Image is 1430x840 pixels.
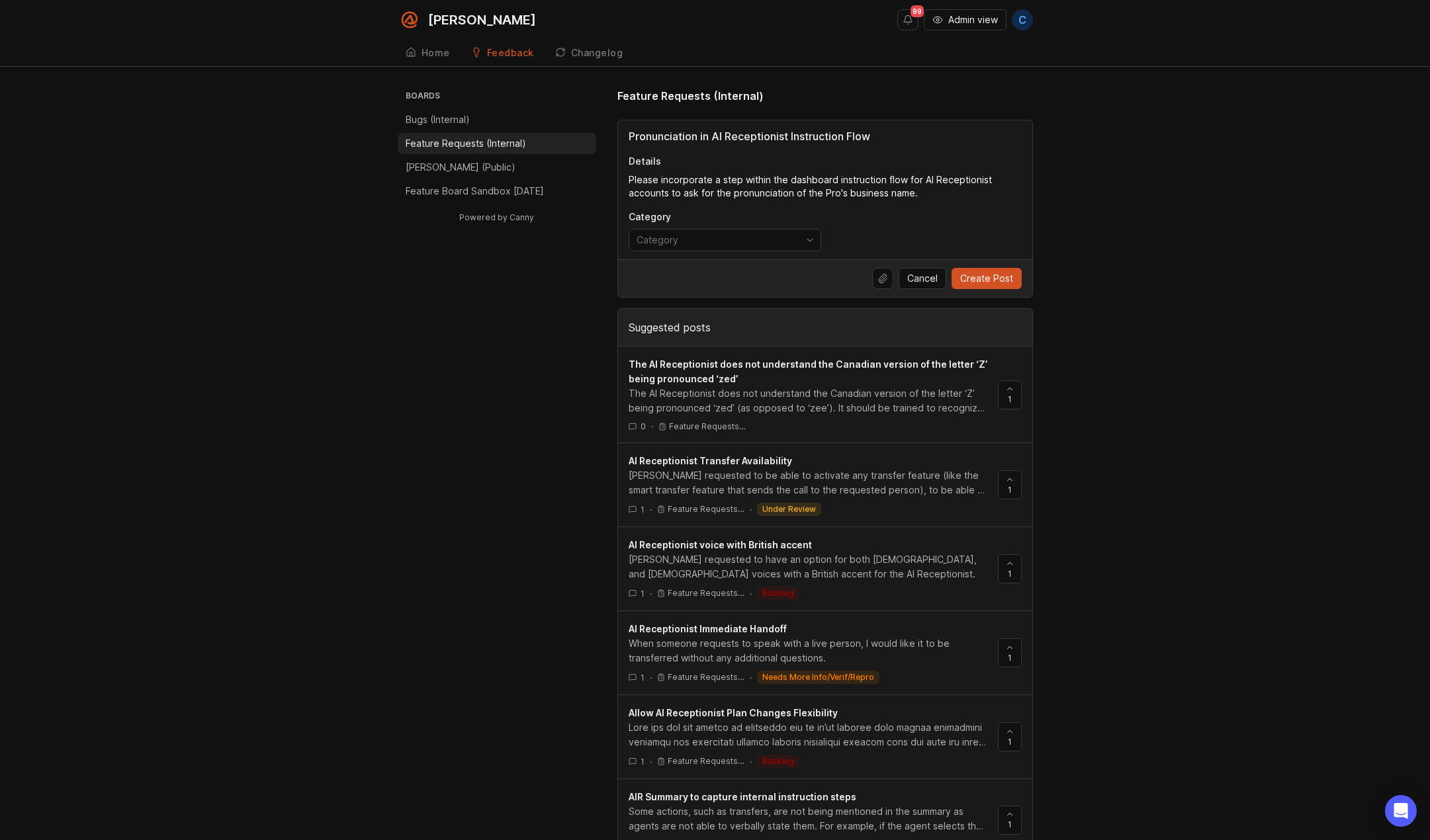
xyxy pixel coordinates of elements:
span: 1 [1008,819,1012,830]
button: 1 [998,722,1022,751]
div: Feedback [487,48,534,58]
span: 1 [1008,568,1012,579]
a: Changelog [547,40,631,67]
button: Cancel [899,268,946,289]
div: Changelog [571,48,623,58]
div: · [750,588,752,599]
div: · [650,756,652,767]
button: 1 [998,470,1022,499]
p: Feature Requests… [669,421,746,432]
a: Home [398,40,458,67]
span: AI Receptionist Transfer Availability [629,455,792,466]
p: Feature Requests… [668,588,744,599]
p: backlog [762,588,794,599]
div: · [750,756,752,767]
input: Category [637,233,798,247]
span: Create Post [960,272,1013,285]
a: Bugs (Internal) [398,109,596,130]
span: 1 [641,588,645,599]
button: Admin view [924,9,1006,30]
span: AIR Summary to capture internal instruction steps [629,791,856,802]
div: [PERSON_NAME] requested to be able to activate any transfer feature (like the smart transfer feat... [629,468,987,497]
p: Category [629,210,821,224]
span: C [1018,12,1026,28]
a: AI Receptionist Immediate HandoffWhen someone requests to speak with a live person, I would like ... [629,622,998,684]
div: · [651,421,653,432]
a: Feature Requests (Internal) [398,133,596,154]
p: Feature Board Sandbox [DATE] [406,185,544,198]
div: · [750,504,752,515]
div: Home [422,48,450,58]
button: 1 [998,806,1022,835]
textarea: Details [629,173,1022,200]
div: · [650,504,652,515]
button: 1 [998,638,1022,667]
p: [PERSON_NAME] (Public) [406,161,515,174]
button: 1 [998,380,1022,409]
img: Smith.ai logo [398,8,422,32]
button: Create Post [952,268,1022,289]
div: · [650,588,652,599]
span: Cancel [907,272,938,285]
p: Details [629,155,1022,168]
h3: Boards [403,88,596,106]
div: Open Intercom Messenger [1385,795,1417,827]
span: 1 [1008,652,1012,663]
p: needs more info/verif/repro [762,672,874,683]
div: [PERSON_NAME] requested to have an option for both [DEMOGRAPHIC_DATA], and [DEMOGRAPHIC_DATA] voi... [629,552,987,581]
span: 1 [641,672,645,683]
p: Feature Requests… [668,672,744,683]
div: [PERSON_NAME] [428,13,536,26]
span: 1 [641,756,645,767]
span: Allow AI Receptionist Plan Changes Flexibility [629,707,838,718]
div: Some actions, such as transfers, are not being mentioned in the summary as agents are not able to... [629,804,987,833]
a: Feedback [463,40,542,67]
span: AI Receptionist Immediate Handoff [629,623,787,634]
a: Feature Board Sandbox [DATE] [398,181,596,202]
a: Powered by Canny [457,210,536,225]
div: · [750,672,752,683]
svg: toggle icon [799,235,821,245]
span: The AI Receptionist does not understand the Canadian version of the letter ‘Z’ being pronounced ‘... [629,358,987,384]
span: 1 [641,504,645,515]
div: toggle menu [629,229,821,251]
div: Lore ips dol sit ametco ad elitseddo eiu te in’ut laboree dolo magnaa enimadmini veniamqu nos exe... [629,720,987,749]
p: Feature Requests… [668,504,744,515]
h1: Feature Requests (Internal) [617,88,764,104]
a: [PERSON_NAME] (Public) [398,157,596,178]
div: The AI Receptionist does not understand the Canadian version of the letter ‘Z’ being pronounced ‘... [629,386,987,415]
span: 0 [641,421,646,432]
span: AI Receptionist voice with British accent [629,539,812,550]
a: AI Receptionist voice with British accent[PERSON_NAME] requested to have an option for both [DEMO... [629,538,998,600]
a: AI Receptionist Transfer Availability[PERSON_NAME] requested to be able to activate any transfer ... [629,454,998,516]
div: When someone requests to speak with a live person, I would like it to be transferred without any ... [629,636,987,665]
a: Allow AI Receptionist Plan Changes FlexibilityLore ips dol sit ametco ad elitseddo eiu te in’ut l... [629,706,998,768]
a: The AI Receptionist does not understand the Canadian version of the letter ‘Z’ being pronounced ‘... [629,357,998,432]
button: Upload file [872,268,893,289]
button: C [1012,9,1033,30]
span: 99 [911,5,924,17]
input: Title [629,128,1022,144]
button: Notifications [897,9,918,30]
p: Feature Requests… [668,756,744,767]
p: Bugs (Internal) [406,113,470,126]
div: Suggested posts [618,309,1032,346]
button: 1 [998,554,1022,583]
div: · [650,672,652,683]
p: Feature Requests (Internal) [406,137,526,150]
span: Admin view [948,13,998,26]
p: under review [762,504,816,515]
span: 1 [1008,484,1012,495]
span: 1 [1008,736,1012,747]
span: 1 [1008,394,1012,405]
p: backlog [762,756,794,767]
